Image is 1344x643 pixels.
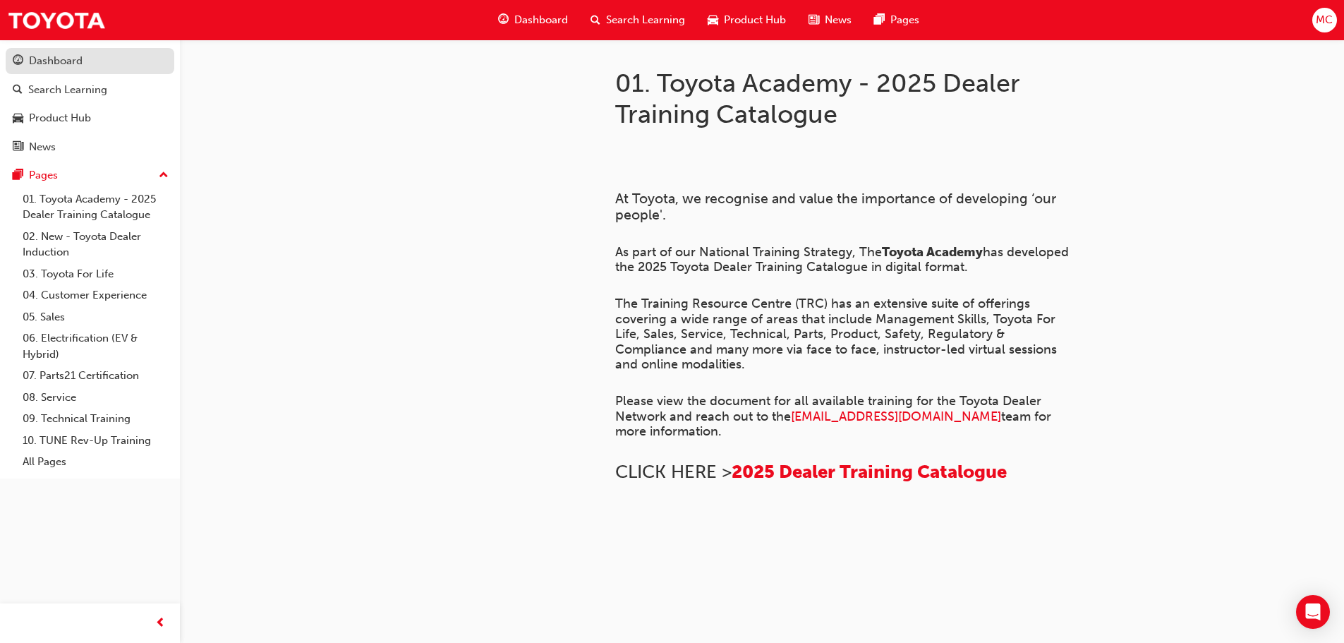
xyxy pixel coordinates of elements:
[17,284,174,306] a: 04. Customer Experience
[17,226,174,263] a: 02. New - Toyota Dealer Induction
[487,6,579,35] a: guage-iconDashboard
[606,12,685,28] span: Search Learning
[809,11,819,29] span: news-icon
[29,167,58,184] div: Pages
[7,4,106,36] img: Trak
[724,12,786,28] span: Product Hub
[6,45,174,162] button: DashboardSearch LearningProduct HubNews
[28,82,107,98] div: Search Learning
[825,12,852,28] span: News
[696,6,797,35] a: car-iconProduct Hub
[615,68,1078,129] h1: 01. Toyota Academy - 2025 Dealer Training Catalogue
[591,11,600,29] span: search-icon
[1316,12,1333,28] span: MC
[29,53,83,69] div: Dashboard
[615,191,1060,223] span: At Toyota, we recognise and value the importance of developing ‘our people'.
[17,387,174,409] a: 08. Service
[29,139,56,155] div: News
[6,134,174,160] a: News
[615,244,882,260] span: As part of our National Training Strategy, The
[17,263,174,285] a: 03. Toyota For Life
[6,48,174,74] a: Dashboard
[1296,595,1330,629] div: Open Intercom Messenger
[882,244,983,260] span: Toyota Academy
[615,393,1045,424] span: Please view the document for all available training for the Toyota Dealer Network and reach out t...
[6,162,174,188] button: Pages
[6,77,174,103] a: Search Learning
[17,451,174,473] a: All Pages
[155,615,166,632] span: prev-icon
[17,430,174,452] a: 10. TUNE Rev-Up Training
[863,6,931,35] a: pages-iconPages
[13,84,23,97] span: search-icon
[732,461,1007,483] a: 2025 Dealer Training Catalogue
[13,141,23,154] span: news-icon
[708,11,718,29] span: car-icon
[17,327,174,365] a: 06. Electrification (EV & Hybrid)
[13,169,23,182] span: pages-icon
[17,306,174,328] a: 05. Sales
[13,112,23,125] span: car-icon
[1312,8,1337,32] button: MC
[498,11,509,29] span: guage-icon
[874,11,885,29] span: pages-icon
[159,167,169,185] span: up-icon
[6,105,174,131] a: Product Hub
[791,409,1001,424] a: [EMAIL_ADDRESS][DOMAIN_NAME]
[579,6,696,35] a: search-iconSearch Learning
[615,244,1072,275] span: has developed the 2025 Toyota Dealer Training Catalogue in digital format.
[615,296,1060,372] span: The Training Resource Centre (TRC) has an extensive suite of offerings covering a wide range of a...
[13,55,23,68] span: guage-icon
[17,365,174,387] a: 07. Parts21 Certification
[17,188,174,226] a: 01. Toyota Academy - 2025 Dealer Training Catalogue
[29,110,91,126] div: Product Hub
[797,6,863,35] a: news-iconNews
[615,461,732,483] span: CLICK HERE >
[514,12,568,28] span: Dashboard
[890,12,919,28] span: Pages
[17,408,174,430] a: 09. Technical Training
[615,409,1055,440] span: team for more information.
